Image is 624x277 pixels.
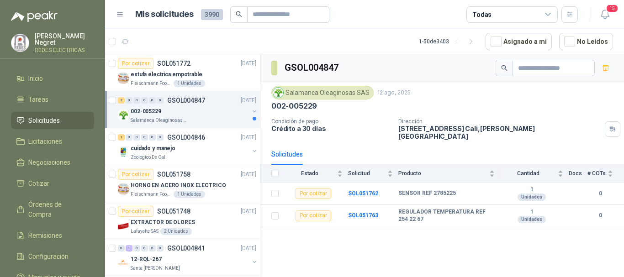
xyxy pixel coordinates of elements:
[398,190,456,197] b: SENSOR REF 2785225
[348,212,378,219] a: SOL051763
[597,6,613,23] button: 15
[271,125,391,132] p: Crédito a 30 días
[518,216,546,223] div: Unidades
[500,209,563,216] b: 1
[133,97,140,104] div: 0
[296,210,331,221] div: Por cotizar
[167,97,205,104] p: GSOL004847
[296,188,331,199] div: Por cotizar
[131,255,162,264] p: 12-RQL-267
[131,144,175,153] p: cuidado y manejo
[271,118,391,125] p: Condición de pago
[271,86,374,99] div: Salamanca Oleaginosas SAS
[273,88,283,98] img: Company Logo
[236,11,242,17] span: search
[241,244,256,253] p: [DATE]
[126,134,132,141] div: 0
[587,170,606,177] span: # COTs
[348,190,378,197] a: SOL051762
[28,94,48,105] span: Tareas
[28,136,62,146] span: Licitaciones
[518,193,546,201] div: Unidades
[118,58,153,69] div: Por cotizar
[105,54,260,91] a: Por cotizarSOL051772[DATE] Company Logoestufa electrica empotrableFleischmann Foods S.A.1 Unidades
[11,133,94,150] a: Licitaciones
[11,175,94,192] a: Cotizar
[118,110,129,120] img: Company Logo
[500,186,563,193] b: 1
[11,34,29,52] img: Company Logo
[118,220,129,231] img: Company Logo
[28,178,49,188] span: Cotizar
[398,170,487,177] span: Producto
[157,134,164,141] div: 0
[11,11,58,22] img: Logo peakr
[118,243,258,272] a: 0 1 0 0 0 0 GSOL004841[DATE] Company Logo12-RQL-267Santa [PERSON_NAME]
[118,169,153,180] div: Por cotizar
[149,134,156,141] div: 0
[126,97,132,104] div: 0
[500,165,569,183] th: Cantidad
[201,9,223,20] span: 3990
[271,149,303,159] div: Solicitudes
[141,134,148,141] div: 0
[131,117,188,124] p: Salamanca Oleaginosas SAS
[167,245,205,251] p: GSOL004841
[11,91,94,108] a: Tareas
[174,80,205,87] div: 1 Unidades
[271,101,317,111] p: 002-005229
[131,218,195,227] p: EXTRACTOR DE OLORES
[398,125,601,140] p: [STREET_ADDRESS] Cali , [PERSON_NAME][GEOGRAPHIC_DATA]
[126,245,132,251] div: 1
[133,245,140,251] div: 0
[149,97,156,104] div: 0
[569,165,587,183] th: Docs
[241,59,256,68] p: [DATE]
[105,165,260,202] a: Por cotizarSOL051758[DATE] Company LogoHORNO EN ACERO INOX ELECTRICOFleischmann Foods S.A.1 Unidades
[118,245,125,251] div: 0
[28,251,69,261] span: Configuración
[131,80,172,87] p: Fleischmann Foods S.A.
[559,33,613,50] button: No Leídos
[167,134,205,141] p: GSOL004846
[118,134,125,141] div: 1
[500,170,556,177] span: Cantidad
[131,154,167,161] p: Zoologico De Cali
[105,202,260,239] a: Por cotizarSOL051748[DATE] Company LogoEXTRACTOR DE OLORESLafayette SAS2 Unidades
[131,265,180,272] p: Santa [PERSON_NAME]
[285,61,340,75] h3: GSOL004847
[241,207,256,216] p: [DATE]
[501,65,508,71] span: search
[131,191,172,198] p: Fleischmann Foods S.A.
[472,10,492,20] div: Todas
[174,191,205,198] div: 1 Unidades
[398,118,601,125] p: Dirección
[398,165,500,183] th: Producto
[11,112,94,129] a: Solicitudes
[35,47,94,53] p: REDES ELECTRICAS
[118,257,129,268] img: Company Logo
[587,165,624,183] th: # COTs
[118,95,258,124] a: 2 0 0 0 0 0 GSOL004847[DATE] Company Logo002-005229Salamanca Oleaginosas SAS
[131,181,226,190] p: HORNO EN ACERO INOX ELECTRICO
[377,89,411,97] p: 12 ago, 2025
[133,134,140,141] div: 0
[419,34,478,49] div: 1 - 50 de 3403
[348,170,386,177] span: Solicitud
[348,165,398,183] th: Solicitud
[131,70,202,79] p: estufa electrica empotrable
[149,245,156,251] div: 0
[587,211,613,220] b: 0
[157,171,190,178] p: SOL051758
[131,107,161,116] p: 002-005229
[157,97,164,104] div: 0
[28,230,62,240] span: Remisiones
[118,206,153,217] div: Por cotizar
[28,73,43,84] span: Inicio
[118,97,125,104] div: 2
[118,73,129,84] img: Company Logo
[131,228,159,235] p: Lafayette SAS
[141,245,148,251] div: 0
